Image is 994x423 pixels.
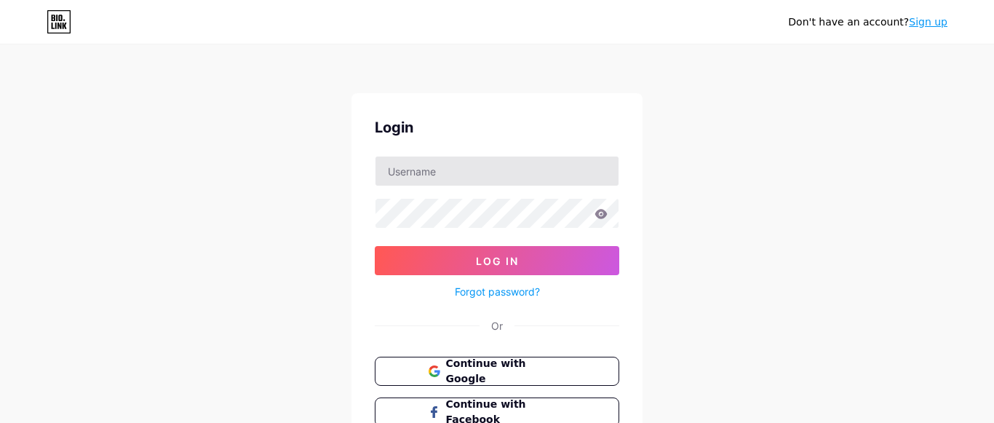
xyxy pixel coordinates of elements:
span: Continue with Google [446,356,566,387]
div: Or [491,318,503,333]
span: Log In [476,255,519,267]
input: Username [375,157,619,186]
div: Don't have an account? [788,15,947,30]
button: Log In [375,246,619,275]
button: Continue with Google [375,357,619,386]
div: Login [375,116,619,138]
a: Forgot password? [455,284,540,299]
a: Sign up [909,16,947,28]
